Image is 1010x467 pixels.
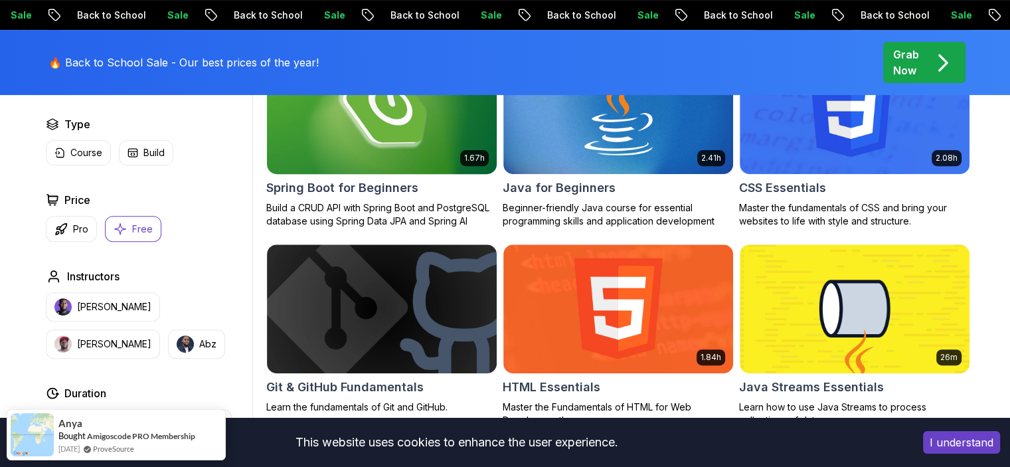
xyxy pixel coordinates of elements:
[624,9,667,22] p: Sale
[311,9,353,22] p: Sale
[739,401,970,427] p: Learn how to use Java Streams to process collections of data.
[266,401,497,414] p: Learn the fundamentals of Git and GitHub.
[168,329,225,359] button: instructor imgAbz
[48,54,319,70] p: 🔥 Back to School Sale - Our best prices of the year!
[467,9,510,22] p: Sale
[199,337,216,351] p: Abz
[54,335,72,353] img: instructor img
[64,9,154,22] p: Back to School
[464,153,485,163] p: 1.67h
[503,179,616,197] h2: Java for Beginners
[266,45,497,228] a: Spring Boot for Beginners card1.67hNEWSpring Boot for BeginnersBuild a CRUD API with Spring Boot ...
[64,385,106,401] h2: Duration
[11,413,54,456] img: provesource social proof notification image
[940,352,958,363] p: 26m
[266,179,418,197] h2: Spring Boot for Beginners
[739,201,970,228] p: Master the fundamentals of CSS and bring your websites to life with style and structure.
[503,244,733,373] img: HTML Essentials card
[739,378,884,397] h2: Java Streams Essentials
[154,9,197,22] p: Sale
[70,146,102,159] p: Course
[87,431,195,441] a: Amigoscode PRO Membership
[220,9,311,22] p: Back to School
[46,216,97,242] button: Pro
[46,140,111,165] button: Course
[739,179,826,197] h2: CSS Essentials
[177,335,194,353] img: instructor img
[58,430,86,441] span: Bought
[503,45,733,174] img: Java for Beginners card
[923,431,1000,454] button: Accept cookies
[847,9,938,22] p: Back to School
[73,223,88,236] p: Pro
[740,244,969,373] img: Java Streams Essentials card
[534,9,624,22] p: Back to School
[503,378,600,397] h2: HTML Essentials
[503,244,734,427] a: HTML Essentials card1.84hHTML EssentialsMaster the Fundamentals of HTML for Web Development!
[46,329,160,359] button: instructor img[PERSON_NAME]
[64,192,90,208] h2: Price
[105,216,161,242] button: Free
[77,300,151,314] p: [PERSON_NAME]
[739,244,970,427] a: Java Streams Essentials card26mJava Streams EssentialsLearn how to use Java Streams to process co...
[119,140,173,165] button: Build
[938,9,980,22] p: Sale
[701,153,721,163] p: 2.41h
[781,9,823,22] p: Sale
[893,47,919,78] p: Grab Now
[691,9,781,22] p: Back to School
[503,201,734,228] p: Beginner-friendly Java course for essential programming skills and application development
[77,337,151,351] p: [PERSON_NAME]
[266,378,424,397] h2: Git & GitHub Fundamentals
[740,45,969,174] img: CSS Essentials card
[377,9,467,22] p: Back to School
[143,146,165,159] p: Build
[701,352,721,363] p: 1.84h
[67,268,120,284] h2: Instructors
[58,443,80,454] span: [DATE]
[132,223,153,236] p: Free
[267,244,497,373] img: Git & GitHub Fundamentals card
[503,401,734,427] p: Master the Fundamentals of HTML for Web Development!
[46,292,160,322] button: instructor img[PERSON_NAME]
[266,244,497,414] a: Git & GitHub Fundamentals cardGit & GitHub FundamentalsLearn the fundamentals of Git and GitHub.
[54,298,72,316] img: instructor img
[936,153,958,163] p: 2.08h
[10,428,903,457] div: This website uses cookies to enhance the user experience.
[503,45,734,228] a: Java for Beginners card2.41hJava for BeginnersBeginner-friendly Java course for essential program...
[64,116,90,132] h2: Type
[93,443,134,454] a: ProveSource
[266,201,497,228] p: Build a CRUD API with Spring Boot and PostgreSQL database using Spring Data JPA and Spring AI
[739,45,970,228] a: CSS Essentials card2.08hCSS EssentialsMaster the fundamentals of CSS and bring your websites to l...
[261,42,502,177] img: Spring Boot for Beginners card
[58,418,82,429] span: Anya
